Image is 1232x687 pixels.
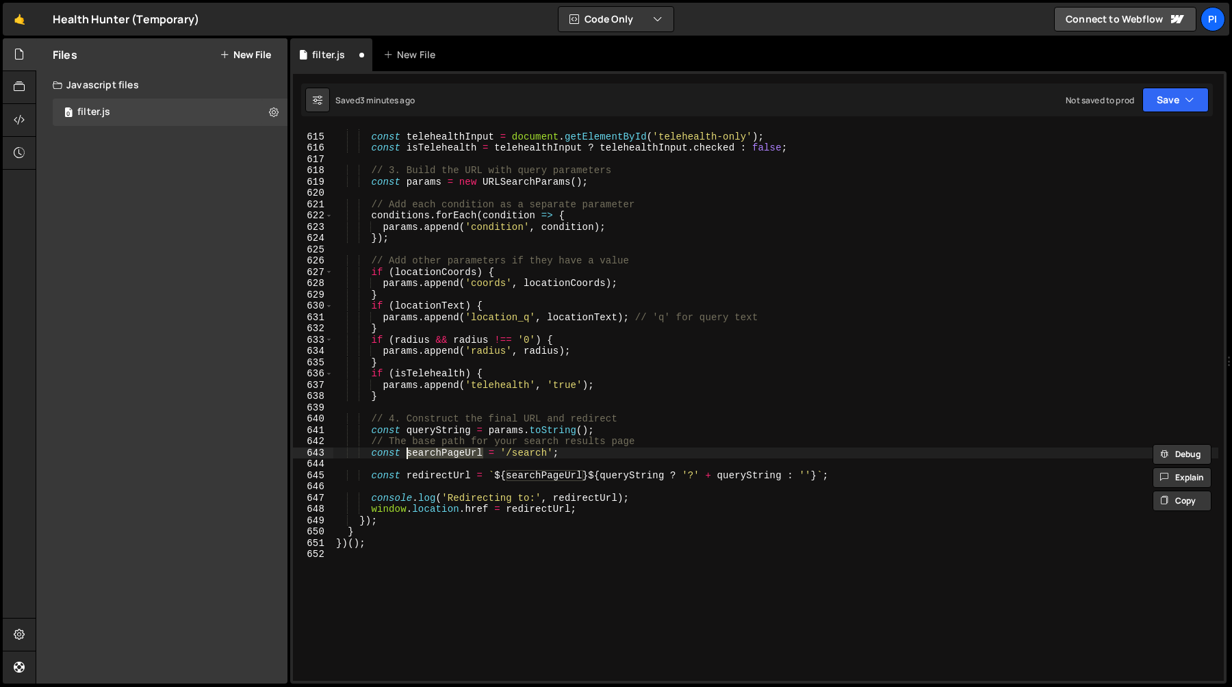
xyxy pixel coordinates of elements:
[293,187,333,199] div: 620
[293,323,333,335] div: 632
[293,233,333,244] div: 624
[293,526,333,538] div: 650
[293,425,333,437] div: 641
[559,7,673,31] button: Code Only
[312,48,345,62] div: filter.js
[293,165,333,177] div: 618
[360,94,415,106] div: 3 minutes ago
[293,222,333,233] div: 623
[77,106,110,118] div: filter.js
[293,357,333,369] div: 635
[293,391,333,402] div: 638
[293,515,333,527] div: 649
[293,267,333,278] div: 627
[293,413,333,425] div: 640
[293,504,333,515] div: 648
[36,71,287,99] div: Javascript files
[1153,491,1211,511] button: Copy
[64,108,73,119] span: 0
[293,538,333,549] div: 651
[1142,88,1209,112] button: Save
[293,481,333,493] div: 646
[1066,94,1134,106] div: Not saved to prod
[293,312,333,324] div: 631
[293,380,333,391] div: 637
[335,94,415,106] div: Saved
[293,210,333,222] div: 622
[53,47,77,62] h2: Files
[3,3,36,36] a: 🤙
[220,49,271,60] button: New File
[1201,7,1225,31] a: Pi
[293,255,333,267] div: 626
[293,368,333,380] div: 636
[293,131,333,143] div: 615
[1153,444,1211,465] button: Debug
[293,402,333,414] div: 639
[293,448,333,459] div: 643
[293,549,333,560] div: 652
[293,458,333,470] div: 644
[293,278,333,289] div: 628
[293,346,333,357] div: 634
[293,142,333,154] div: 616
[383,48,441,62] div: New File
[1153,467,1211,488] button: Explain
[293,199,333,211] div: 621
[293,493,333,504] div: 647
[293,436,333,448] div: 642
[53,11,199,27] div: Health Hunter (Temporary)
[53,99,287,126] div: 16494/44708.js
[293,470,333,482] div: 645
[293,244,333,256] div: 625
[293,177,333,188] div: 619
[293,335,333,346] div: 633
[293,300,333,312] div: 630
[293,289,333,301] div: 629
[1054,7,1196,31] a: Connect to Webflow
[293,154,333,166] div: 617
